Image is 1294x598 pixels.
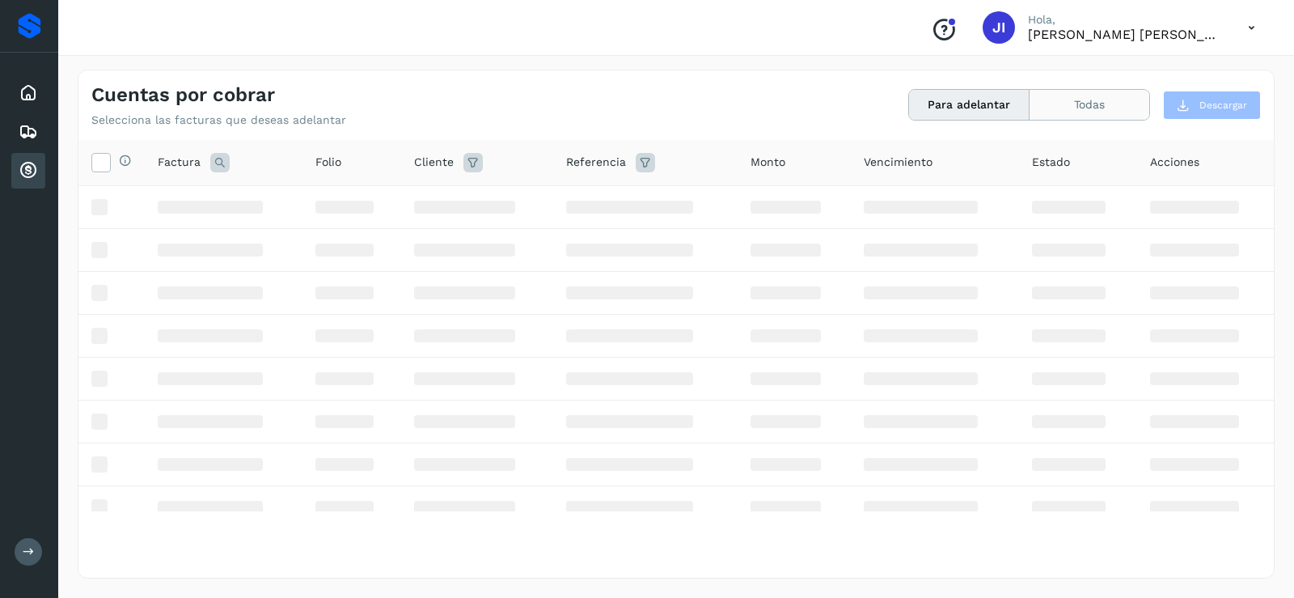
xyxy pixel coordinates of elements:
span: Cliente [414,154,454,171]
span: Acciones [1150,154,1199,171]
p: Selecciona las facturas que deseas adelantar [91,113,346,127]
span: Descargar [1199,98,1247,112]
div: Cuentas por cobrar [11,153,45,189]
button: Todas [1030,90,1149,120]
span: Referencia [566,154,626,171]
span: Folio [315,154,341,171]
span: Vencimiento [864,154,932,171]
button: Descargar [1163,91,1261,120]
div: Inicio [11,75,45,111]
h4: Cuentas por cobrar [91,83,275,107]
p: JOHNATAN IVAN ESQUIVEL MEDRANO [1028,27,1222,42]
div: Embarques [11,114,45,150]
span: Estado [1032,154,1070,171]
span: Factura [158,154,201,171]
p: Hola, [1028,13,1222,27]
span: Monto [751,154,785,171]
button: Para adelantar [909,90,1030,120]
